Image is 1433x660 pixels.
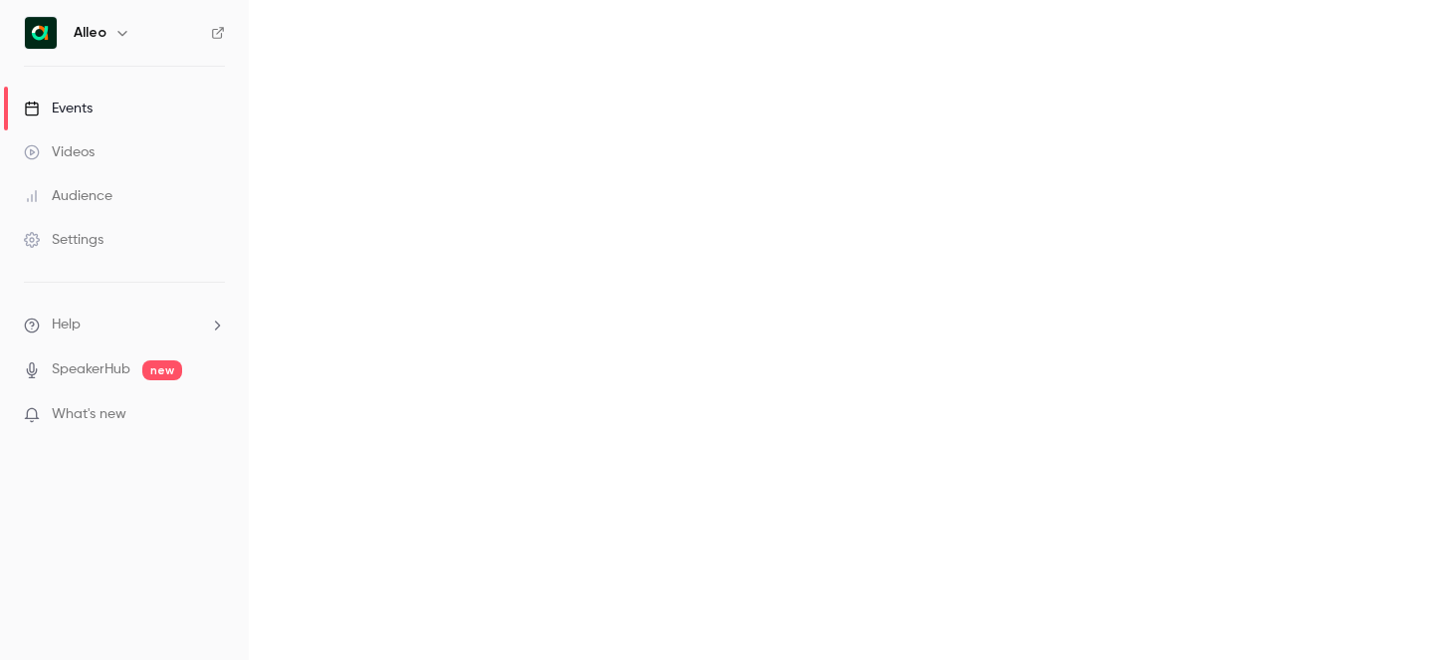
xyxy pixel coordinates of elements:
div: Events [24,99,93,118]
img: Alleo [25,17,57,49]
span: new [142,360,182,380]
li: help-dropdown-opener [24,315,225,335]
h6: Alleo [74,23,106,43]
span: What's new [52,404,126,425]
div: Settings [24,230,103,250]
span: Help [52,315,81,335]
div: Audience [24,186,112,206]
a: SpeakerHub [52,359,130,380]
div: Videos [24,142,95,162]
